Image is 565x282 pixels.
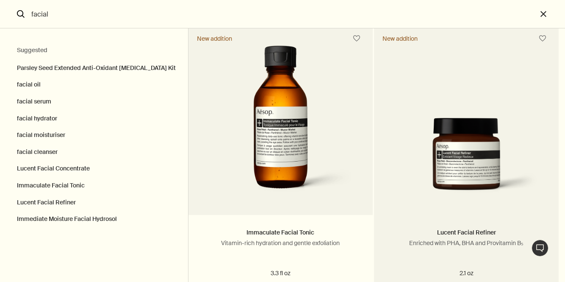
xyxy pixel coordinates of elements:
[197,35,232,42] div: New addition
[374,45,559,215] a: Lucent Facial Refiner in a glass jar.
[382,35,418,42] div: New addition
[188,45,373,215] a: Immaculate Facial Tonic in amber glass bottle with a black cap.
[532,240,548,257] button: Live Assistance
[17,45,171,56] h2: Suggested
[201,239,360,247] p: Vitamin-rich hydration and gentle exfoliation
[387,239,546,247] p: Enriched with PHA, BHA and Provitamin B₅
[246,229,314,236] a: Immaculate Facial Tonic
[349,31,364,46] button: Save to cabinet
[437,229,496,236] a: Lucent Facial Refiner
[535,31,550,46] button: Save to cabinet
[387,118,546,202] img: Lucent Facial Refiner in a glass jar.
[204,45,358,202] img: Immaculate Facial Tonic in amber glass bottle with a black cap.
